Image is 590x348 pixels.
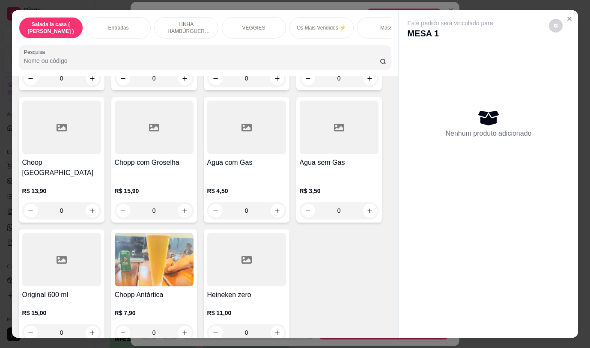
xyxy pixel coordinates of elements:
button: increase-product-quantity [86,326,99,339]
p: Salada la casa ( [PERSON_NAME] ) [26,21,76,35]
h4: Agua sem Gas [300,158,378,168]
button: decrease-product-quantity [24,71,38,85]
p: Este pedido será vinculado para [407,19,493,27]
button: decrease-product-quantity [116,326,130,339]
p: Os Mais Vendidos ⚡️ [297,24,346,31]
p: R$ 11,00 [207,309,286,317]
p: LINHA HAMBÚRGUER ANGUS [161,21,211,35]
button: decrease-product-quantity [209,71,223,85]
button: decrease-product-quantity [116,204,130,217]
p: MESA 1 [407,27,493,39]
p: Massas [380,24,398,31]
button: increase-product-quantity [271,326,284,339]
button: decrease-product-quantity [301,71,315,85]
p: R$ 13,90 [22,187,101,195]
button: decrease-product-quantity [24,326,38,339]
p: R$ 15,90 [115,187,194,195]
button: decrease-product-quantity [549,19,563,33]
img: product-image [115,233,194,286]
h4: Original 600 ml [22,290,101,300]
button: increase-product-quantity [178,204,192,217]
p: VEGGIES [242,24,265,31]
button: increase-product-quantity [178,326,192,339]
h4: Chopp Antártica [115,290,194,300]
button: decrease-product-quantity [209,204,223,217]
label: Pesquisa [24,48,48,56]
p: Nenhum produto adicionado [445,128,531,139]
button: decrease-product-quantity [24,204,38,217]
h4: Heineken zero [207,290,286,300]
button: increase-product-quantity [363,71,377,85]
button: increase-product-quantity [271,204,284,217]
button: increase-product-quantity [86,204,99,217]
button: decrease-product-quantity [301,204,315,217]
p: R$ 3,50 [300,187,378,195]
button: decrease-product-quantity [116,71,130,85]
button: Close [563,12,576,26]
h4: Chopp com Groselha [115,158,194,168]
button: decrease-product-quantity [209,326,223,339]
p: Entradas [108,24,129,31]
h4: Choop [GEOGRAPHIC_DATA] [22,158,101,178]
button: increase-product-quantity [363,204,377,217]
h4: Agua com Gas [207,158,286,168]
button: increase-product-quantity [271,71,284,85]
button: increase-product-quantity [178,71,192,85]
p: R$ 4,50 [207,187,286,195]
p: R$ 7,90 [115,309,194,317]
input: Pesquisa [24,57,380,65]
p: R$ 15,00 [22,309,101,317]
button: increase-product-quantity [86,71,99,85]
